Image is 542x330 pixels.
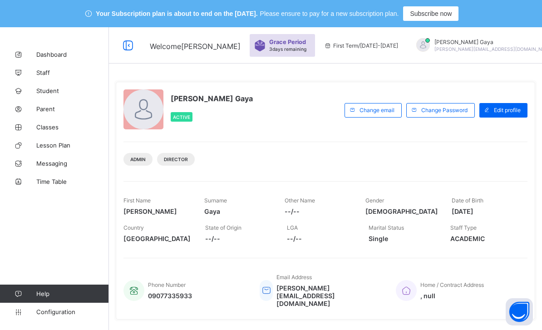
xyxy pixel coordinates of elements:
[36,69,109,76] span: Staff
[148,281,186,288] span: Phone Number
[254,40,266,51] img: sticker-purple.71386a28dfed39d6af7621340158ba97.svg
[421,107,468,113] span: Change Password
[36,290,108,297] span: Help
[360,107,394,113] span: Change email
[36,51,109,58] span: Dashboard
[287,235,355,242] span: --/--
[173,114,190,120] span: Active
[36,87,109,94] span: Student
[96,10,257,17] span: Your Subscription plan is about to end on the [DATE].
[506,298,533,325] button: Open asap
[450,224,477,231] span: Staff Type
[369,224,404,231] span: Marital Status
[123,235,192,242] span: [GEOGRAPHIC_DATA]
[494,107,521,113] span: Edit profile
[410,10,452,17] span: Subscribe now
[36,105,109,113] span: Parent
[260,10,399,17] span: Please ensure to pay for a new subscription plan.
[123,207,191,215] span: [PERSON_NAME]
[148,292,192,300] span: 09077335933
[36,178,109,185] span: Time Table
[164,157,188,162] span: Director
[420,292,484,300] span: , null
[171,94,253,103] span: [PERSON_NAME] Gaya
[450,235,518,242] span: ACADEMIC
[36,308,108,315] span: Configuration
[150,42,241,51] span: Welcome [PERSON_NAME]
[36,142,109,149] span: Lesson Plan
[324,42,398,49] span: session/term information
[130,157,146,162] span: Admin
[452,197,483,204] span: Date of Birth
[204,207,271,215] span: Gaya
[369,235,437,242] span: Single
[123,224,144,231] span: Country
[36,160,109,167] span: Messaging
[287,224,298,231] span: LGA
[452,207,519,215] span: [DATE]
[365,197,384,204] span: Gender
[269,39,306,45] span: Grace Period
[205,235,273,242] span: --/--
[269,46,306,52] span: 3 days remaining
[204,197,227,204] span: Surname
[285,197,315,204] span: Other Name
[285,207,352,215] span: --/--
[205,224,241,231] span: State of Origin
[276,284,382,307] span: [PERSON_NAME][EMAIL_ADDRESS][DOMAIN_NAME]
[36,123,109,131] span: Classes
[123,197,151,204] span: First Name
[365,207,438,215] span: [DEMOGRAPHIC_DATA]
[420,281,484,288] span: Home / Contract Address
[276,274,312,281] span: Email Address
